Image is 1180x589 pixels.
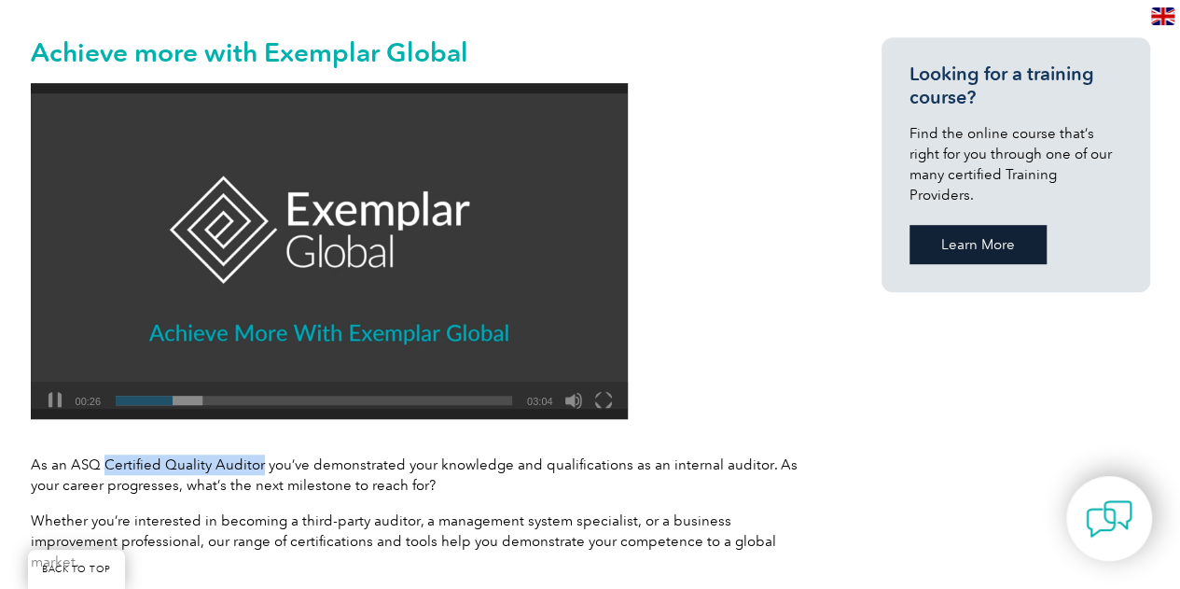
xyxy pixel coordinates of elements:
img: en [1151,7,1174,25]
p: Find the online course that’s right for you through one of our many certified Training Providers. [909,123,1122,205]
span: 00:26 [76,396,102,407]
div: Video Player [31,83,628,419]
h3: Looking for a training course? [909,63,1122,109]
a: BACK TO TOP [28,550,125,589]
p: As an ASQ Certified Quality Auditor you’ve demonstrated your knowledge and qualifications as an i... [31,455,814,496]
a: Learn More [909,225,1047,264]
button: Mute [564,391,583,410]
h2: Achieve more with Exemplar Global [31,37,814,67]
button: Pause [46,391,64,410]
button: Fullscreen [594,391,613,410]
span: 03:04 [527,396,553,407]
img: contact-chat.png [1086,496,1132,542]
p: Whether you’re interested in becoming a third-party auditor, a management system specialist, or a... [31,511,814,572]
